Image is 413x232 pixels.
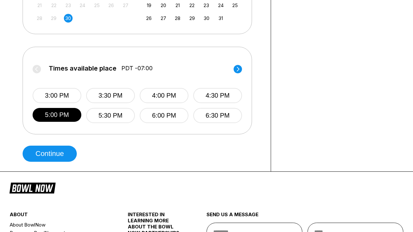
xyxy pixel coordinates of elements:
span: PDT -07:00 [121,65,153,72]
button: 4:00 PM [140,88,188,103]
div: Not available Wednesday, September 24th, 2025 [78,1,87,10]
div: Not available Monday, September 22nd, 2025 [49,1,58,10]
div: Choose Thursday, October 23rd, 2025 [202,1,211,10]
div: Choose Monday, October 27th, 2025 [159,14,168,23]
div: Choose Sunday, October 19th, 2025 [145,1,153,10]
div: Choose Sunday, October 26th, 2025 [145,14,153,23]
div: Not available Tuesday, September 23rd, 2025 [64,1,73,10]
button: 4:30 PM [193,88,242,103]
button: 3:30 PM [86,88,135,103]
button: Continue [23,146,77,162]
div: Choose Thursday, October 30th, 2025 [202,14,211,23]
div: Not available Friday, September 26th, 2025 [107,1,116,10]
button: 3:00 PM [33,88,81,103]
div: Choose Monday, October 20th, 2025 [159,1,168,10]
div: Choose Friday, October 24th, 2025 [217,1,225,10]
div: Not available Saturday, September 27th, 2025 [121,1,130,10]
div: Not available Sunday, September 28th, 2025 [35,14,44,23]
span: Times available place [49,65,116,72]
button: 5:00 PM [33,108,81,122]
div: Not available Sunday, September 21st, 2025 [35,1,44,10]
div: Choose Wednesday, October 29th, 2025 [188,14,196,23]
div: Choose Friday, October 31st, 2025 [217,14,225,23]
div: Choose Tuesday, October 21st, 2025 [173,1,182,10]
div: about [10,211,108,221]
div: Choose Wednesday, October 22nd, 2025 [188,1,196,10]
div: Choose Saturday, October 25th, 2025 [231,1,239,10]
a: About BowlNow [10,221,108,229]
button: 5:30 PM [86,108,135,123]
button: 6:30 PM [193,108,242,123]
div: Choose Tuesday, October 28th, 2025 [173,14,182,23]
div: Not available Thursday, September 25th, 2025 [93,1,101,10]
div: Choose Tuesday, September 30th, 2025 [64,14,73,23]
button: 6:00 PM [140,108,188,123]
div: send us a message [206,211,403,223]
div: Not available Monday, September 29th, 2025 [49,14,58,23]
